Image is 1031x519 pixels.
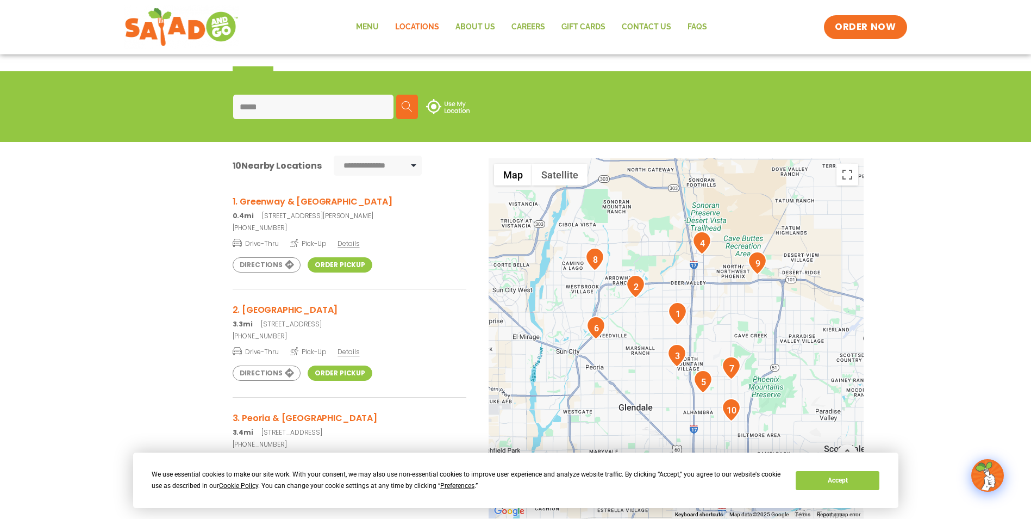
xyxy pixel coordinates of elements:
[693,370,713,393] div: 5
[233,319,253,329] strong: 3.3mi
[491,504,527,518] img: Google
[233,331,466,341] a: [PHONE_NUMBER]
[233,235,466,249] a: Drive-Thru Pick-Up Details
[124,5,239,49] img: new-SAG-logo-768×292
[308,366,372,381] a: Order Pickup
[233,346,279,357] span: Drive-Thru
[835,21,896,34] span: ORDER NOW
[348,15,387,40] a: Menu
[614,15,679,40] a: Contact Us
[585,248,604,271] div: 8
[447,15,503,40] a: About Us
[491,504,527,518] a: Open this area in Google Maps (opens a new window)
[233,319,466,329] p: [STREET_ADDRESS]
[233,159,322,172] div: Nearby Locations
[440,482,474,490] span: Preferences
[233,238,279,249] span: Drive-Thru
[233,343,466,357] a: Drive-Thru Pick-Up Details
[233,411,466,425] h3: 3. Peoria & [GEOGRAPHIC_DATA]
[290,346,327,357] span: Pick-Up
[836,444,858,466] button: Map camera controls
[795,511,810,517] a: Terms (opens in new tab)
[348,15,715,40] nav: Menu
[675,511,723,518] button: Keyboard shortcuts
[824,15,907,39] a: ORDER NOW
[152,469,783,492] div: We use essential cookies to make our site work. With your consent, we may also use non-essential ...
[308,257,372,273] a: Order Pickup
[338,239,359,248] span: Details
[972,460,1003,491] img: wpChatIcon
[729,511,789,517] span: Map data ©2025 Google
[586,316,605,339] div: 6
[233,211,254,220] strong: 0.4mi
[233,428,466,437] p: [STREET_ADDRESS]
[233,195,466,208] h3: 1. Greenway & [GEOGRAPHIC_DATA]
[233,303,466,329] a: 2. [GEOGRAPHIC_DATA] 3.3mi[STREET_ADDRESS]
[817,511,860,517] a: Report a map error
[402,101,413,112] img: search.svg
[426,99,470,114] img: use-location.svg
[692,231,711,255] div: 4
[233,411,466,437] a: 3. Peoria & [GEOGRAPHIC_DATA] 3.4mi[STREET_ADDRESS]
[233,211,466,221] p: [STREET_ADDRESS][PERSON_NAME]
[494,164,532,186] button: Show street map
[233,428,253,437] strong: 3.4mi
[532,164,588,186] button: Show satellite imagery
[722,356,741,380] div: 7
[387,15,447,40] a: Locations
[233,223,466,233] a: [PHONE_NUMBER]
[233,366,301,381] a: Directions
[679,15,715,40] a: FAQs
[290,238,327,249] span: Pick-Up
[626,275,645,298] div: 2
[836,164,858,186] button: Toggle fullscreen view
[233,159,242,172] span: 10
[553,15,614,40] a: GIFT CARDS
[748,251,767,275] div: 9
[233,452,466,465] a: Drive-Thru Pick-Up Details
[233,303,466,317] h3: 2. [GEOGRAPHIC_DATA]
[133,453,898,508] div: Cookie Consent Prompt
[503,15,553,40] a: Careers
[233,440,466,449] a: [PHONE_NUMBER]
[796,471,879,490] button: Accept
[233,195,466,221] a: 1. Greenway & [GEOGRAPHIC_DATA] 0.4mi[STREET_ADDRESS][PERSON_NAME]
[338,347,359,356] span: Details
[219,482,258,490] span: Cookie Policy
[722,398,741,422] div: 10
[668,302,687,325] div: 1
[667,344,686,367] div: 3
[233,257,301,273] a: Directions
